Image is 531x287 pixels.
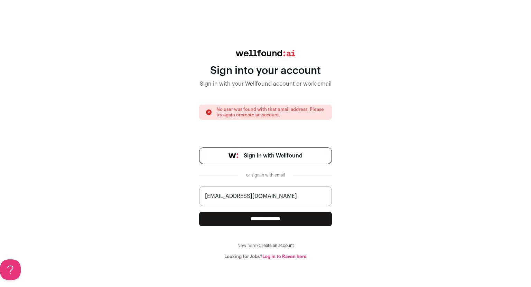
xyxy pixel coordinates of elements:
div: Sign into your account [199,65,332,77]
div: Looking for Jobs? [199,254,332,259]
span: Sign in with Wellfound [244,152,302,160]
div: New here? [199,243,332,248]
img: wellfound:ai [236,50,295,56]
div: or sign in with email [243,172,288,178]
a: Create an account [259,243,294,248]
a: create an account [241,113,279,117]
img: wellfound-symbol-flush-black-fb3c872781a75f747ccb3a119075da62bfe97bd399995f84a933054e44a575c4.png [229,153,238,158]
a: Sign in with Wellfound [199,147,332,164]
p: No user was found with that email address. Please try again or . [216,107,326,118]
a: Log in to Raven here [262,254,307,259]
input: name@work-email.com [199,186,332,206]
div: Sign in with your Wellfound account or work email [199,80,332,88]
